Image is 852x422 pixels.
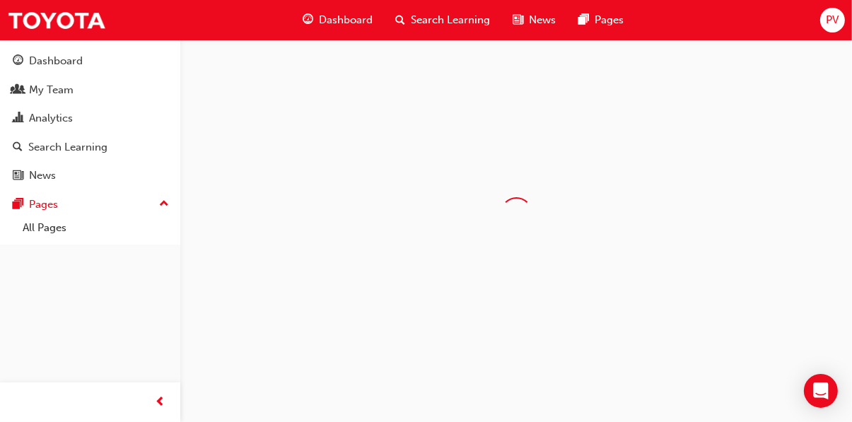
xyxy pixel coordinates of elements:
span: chart-icon [13,112,23,125]
button: DashboardMy TeamAnalyticsSearch LearningNews [6,45,175,192]
a: Search Learning [6,134,175,160]
a: Analytics [6,105,175,131]
span: news-icon [13,170,23,182]
div: News [29,168,56,184]
img: Trak [7,4,106,36]
a: News [6,163,175,189]
div: Pages [29,197,58,213]
button: PV [820,8,845,33]
a: Dashboard [6,48,175,74]
span: Search Learning [411,12,490,28]
div: My Team [29,82,74,98]
span: search-icon [395,11,405,29]
div: Dashboard [29,53,83,69]
a: news-iconNews [501,6,567,35]
span: prev-icon [156,394,166,411]
a: My Team [6,77,175,103]
span: people-icon [13,84,23,97]
span: guage-icon [303,11,313,29]
a: pages-iconPages [567,6,635,35]
span: pages-icon [13,199,23,211]
span: Dashboard [319,12,373,28]
button: Pages [6,192,175,218]
div: Analytics [29,110,73,127]
span: search-icon [13,141,23,154]
a: guage-iconDashboard [291,6,384,35]
span: Pages [595,12,624,28]
div: Search Learning [28,139,107,156]
a: All Pages [17,217,175,239]
span: up-icon [159,195,169,213]
div: Open Intercom Messenger [804,374,838,408]
span: news-icon [513,11,523,29]
span: PV [826,12,839,28]
a: search-iconSearch Learning [384,6,501,35]
span: guage-icon [13,55,23,68]
span: News [529,12,556,28]
span: pages-icon [578,11,589,29]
